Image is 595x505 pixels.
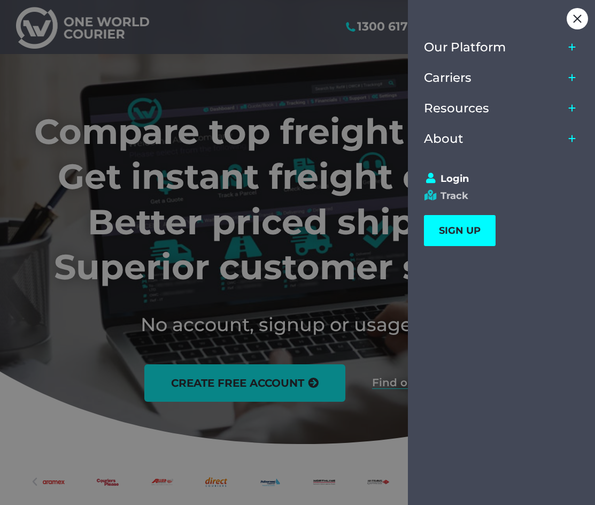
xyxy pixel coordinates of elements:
div: Close [567,8,588,29]
a: About [424,124,564,154]
a: Resources [424,93,564,124]
a: Login [424,173,569,185]
a: Carriers [424,63,564,93]
span: Resources [424,101,489,116]
span: SIGN UP [439,225,481,236]
span: Our Platform [424,40,506,55]
span: About [424,132,463,146]
a: SIGN UP [424,215,496,246]
a: Our Platform [424,32,564,63]
a: Track [424,190,569,202]
span: Carriers [424,71,472,85]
